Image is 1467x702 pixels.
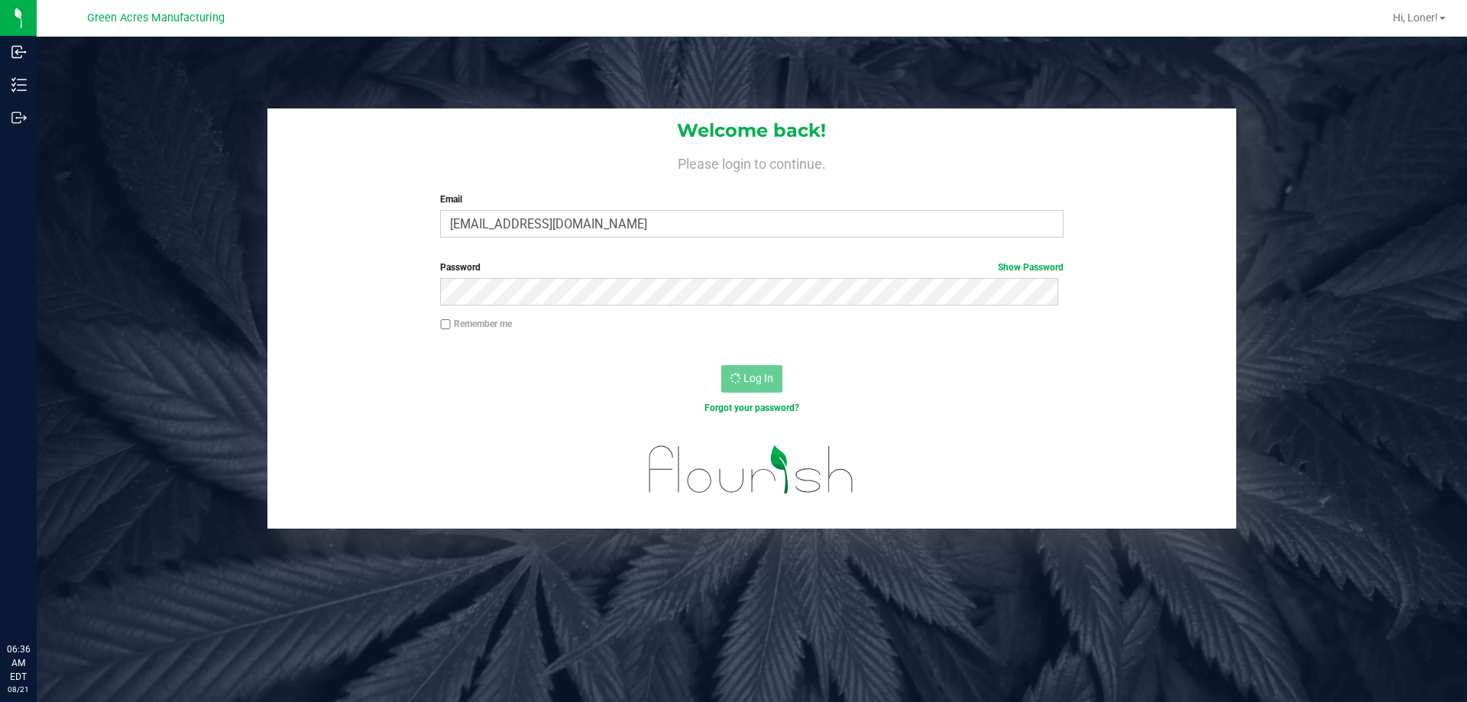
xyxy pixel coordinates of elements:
[440,319,451,330] input: Remember me
[87,11,225,24] span: Green Acres Manufacturing
[630,431,873,509] img: flourish_logo.svg
[267,121,1236,141] h1: Welcome back!
[11,110,27,125] inline-svg: Outbound
[7,642,30,684] p: 06:36 AM EDT
[267,153,1236,171] h4: Please login to continue.
[11,77,27,92] inline-svg: Inventory
[7,684,30,695] p: 08/21
[998,262,1064,273] a: Show Password
[11,44,27,60] inline-svg: Inbound
[440,317,512,331] label: Remember me
[704,403,799,413] a: Forgot your password?
[440,192,1063,206] label: Email
[721,365,782,393] button: Log In
[743,372,773,384] span: Log In
[1393,11,1438,24] span: Hi, Loner!
[440,262,481,273] span: Password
